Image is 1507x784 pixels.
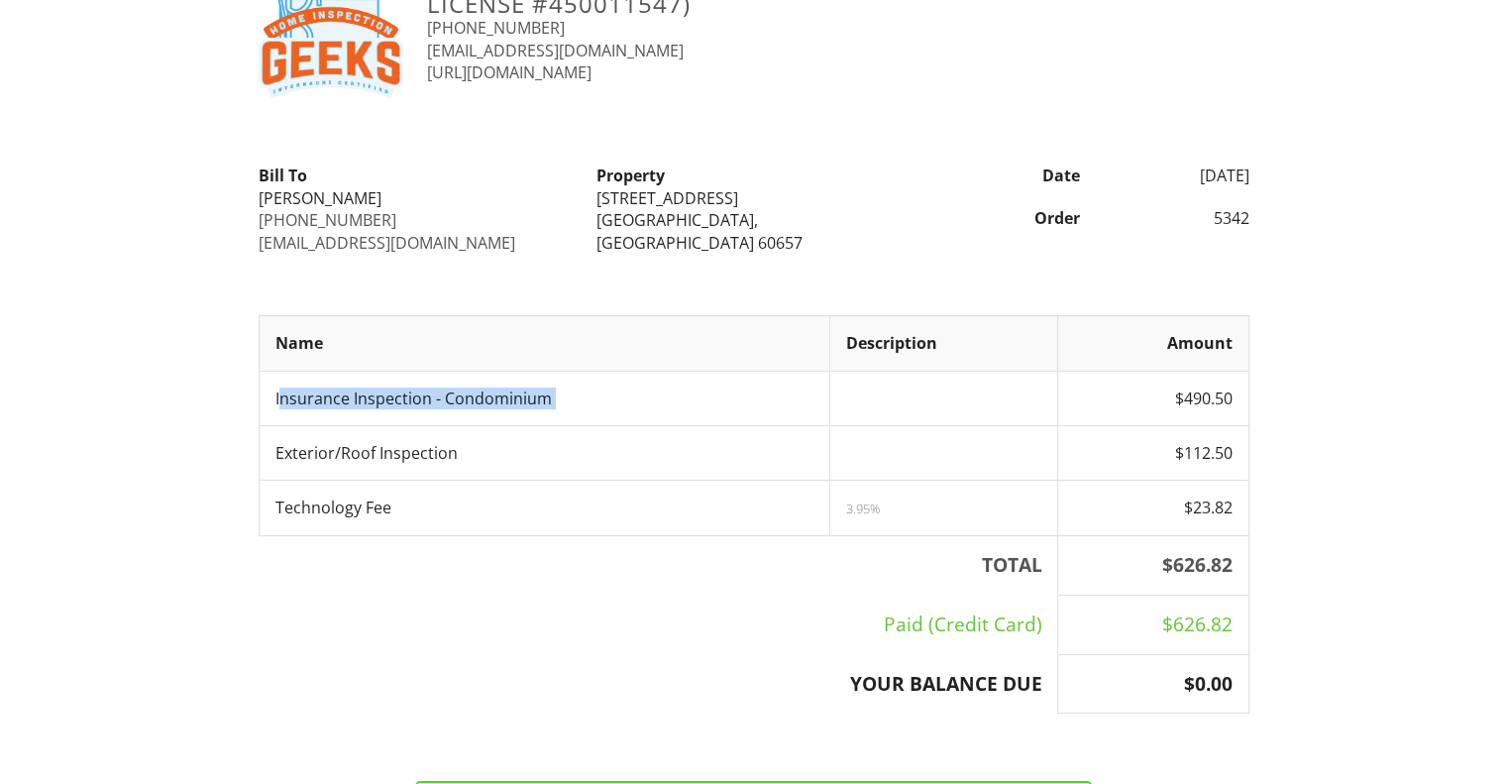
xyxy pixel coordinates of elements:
th: $626.82 [1058,535,1248,595]
a: [EMAIL_ADDRESS][DOMAIN_NAME] [427,40,684,61]
div: Order [922,207,1092,229]
strong: Property [596,165,665,186]
span: Exterior/Roof Inspection [275,442,458,464]
a: [URL][DOMAIN_NAME] [427,61,592,83]
td: $23.82 [1058,481,1248,535]
td: Paid (Credit Card) [259,595,1058,654]
a: [EMAIL_ADDRESS][DOMAIN_NAME] [259,232,515,254]
th: YOUR BALANCE DUE [259,654,1058,714]
th: TOTAL [259,535,1058,595]
a: [PHONE_NUMBER] [427,17,565,39]
td: $490.50 [1058,371,1248,425]
th: Description [829,316,1058,371]
td: $112.50 [1058,426,1248,481]
td: $626.82 [1058,595,1248,654]
span: Insurance Inspection - Condominium [275,388,552,409]
strong: Bill To [259,165,307,186]
th: $0.00 [1058,654,1248,714]
div: 3.95% [846,501,1042,516]
div: [PERSON_NAME] [259,187,573,209]
div: Date [922,165,1092,186]
td: Technology Fee [259,481,829,535]
th: Name [259,316,829,371]
th: Amount [1058,316,1248,371]
div: 5342 [1092,207,1261,229]
div: [STREET_ADDRESS] [596,187,911,209]
div: [GEOGRAPHIC_DATA], [GEOGRAPHIC_DATA] 60657 [596,209,911,254]
div: [DATE] [1092,165,1261,186]
a: [PHONE_NUMBER] [259,209,396,231]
